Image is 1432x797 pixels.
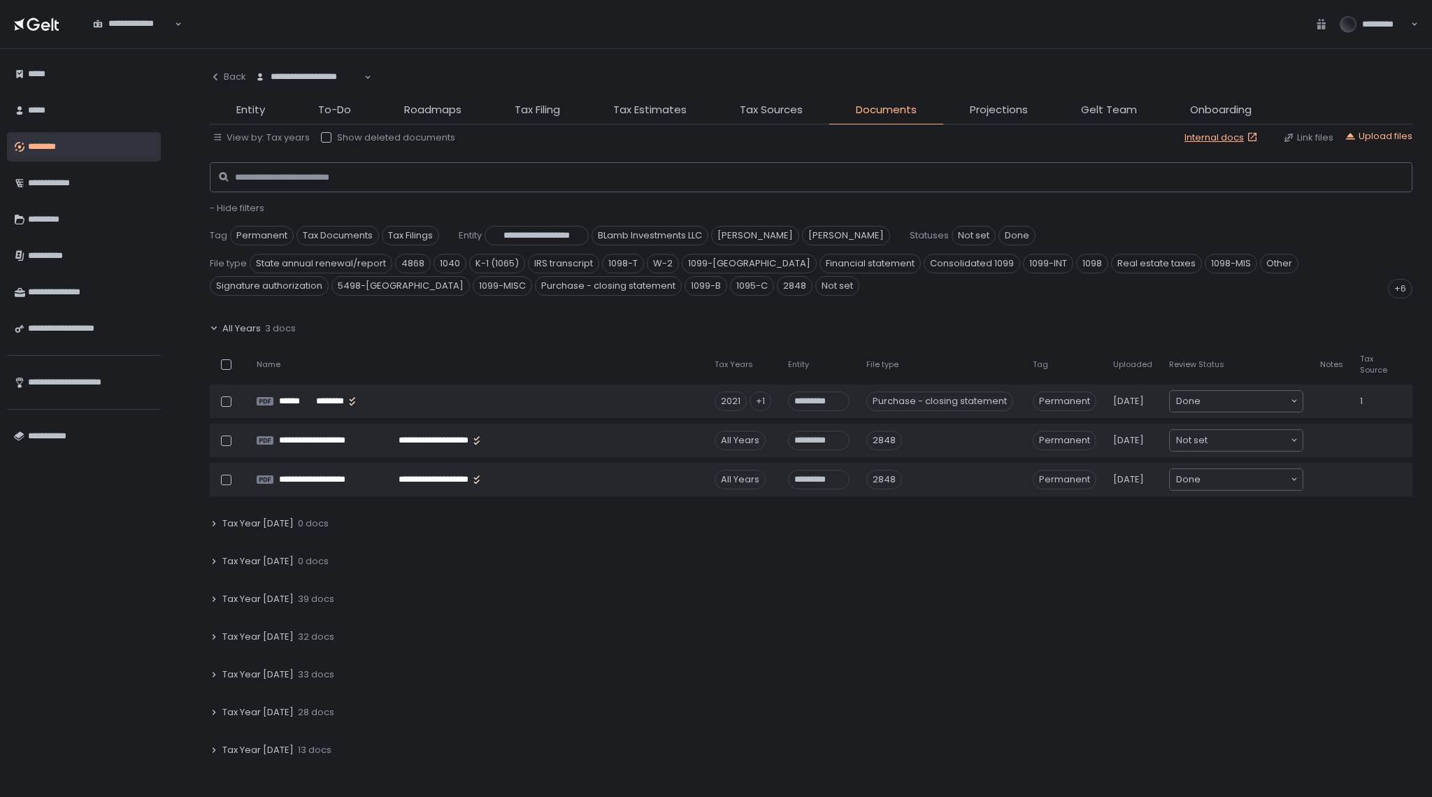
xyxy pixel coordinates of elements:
[685,276,727,296] span: 1099-B
[715,470,766,489] div: All Years
[802,226,890,245] span: [PERSON_NAME]
[473,276,532,296] span: 1099-MISC
[210,229,227,242] span: Tag
[395,254,431,273] span: 4868
[682,254,817,273] span: 1099-[GEOGRAPHIC_DATA]
[265,322,296,335] span: 3 docs
[222,555,294,568] span: Tax Year [DATE]
[434,254,466,273] span: 1040
[1076,254,1108,273] span: 1098
[298,631,334,643] span: 32 docs
[815,276,859,296] span: Not set
[298,555,329,568] span: 0 docs
[222,593,294,605] span: Tax Year [DATE]
[213,131,310,144] button: View by: Tax years
[1113,395,1144,408] span: [DATE]
[1208,433,1289,447] input: Search for option
[613,102,687,118] span: Tax Estimates
[1201,394,1289,408] input: Search for option
[788,359,809,370] span: Entity
[210,202,264,215] button: - Hide filters
[777,276,812,296] span: 2848
[715,392,747,411] div: 2021
[998,226,1036,245] span: Done
[222,744,294,756] span: Tax Year [DATE]
[296,226,379,245] span: Tax Documents
[1170,469,1303,490] div: Search for option
[856,102,917,118] span: Documents
[257,359,280,370] span: Name
[210,257,247,270] span: File type
[210,201,264,215] span: - Hide filters
[1033,359,1048,370] span: Tag
[459,229,482,242] span: Entity
[730,276,774,296] span: 1095-C
[222,517,294,530] span: Tax Year [DATE]
[1283,131,1333,144] button: Link files
[1201,473,1289,487] input: Search for option
[1176,394,1201,408] span: Done
[1388,279,1412,299] div: +6
[222,631,294,643] span: Tax Year [DATE]
[1169,359,1224,370] span: Review Status
[1113,434,1144,447] span: [DATE]
[866,392,1013,411] div: Purchase - closing statement
[1345,130,1412,143] button: Upload files
[298,706,334,719] span: 28 docs
[1113,359,1152,370] span: Uploaded
[1190,102,1252,118] span: Onboarding
[404,102,461,118] span: Roadmaps
[740,102,803,118] span: Tax Sources
[93,30,173,44] input: Search for option
[298,744,331,756] span: 13 docs
[970,102,1028,118] span: Projections
[210,63,246,91] button: Back
[952,226,996,245] span: Not set
[1170,391,1303,412] div: Search for option
[210,71,246,83] div: Back
[246,63,371,92] div: Search for option
[819,254,921,273] span: Financial statement
[1033,392,1096,411] span: Permanent
[924,254,1020,273] span: Consolidated 1099
[469,254,525,273] span: K-1 (1065)
[1360,395,1363,408] span: 1
[1033,431,1096,450] span: Permanent
[715,359,753,370] span: Tax Years
[222,706,294,719] span: Tax Year [DATE]
[236,102,265,118] span: Entity
[318,102,351,118] span: To-Do
[250,254,392,273] span: State annual renewal/report
[331,276,470,296] span: 5498-[GEOGRAPHIC_DATA]
[602,254,644,273] span: 1098-T
[1205,254,1257,273] span: 1098-MIS
[866,431,902,450] div: 2848
[1184,131,1261,144] a: Internal docs
[210,276,329,296] span: Signature authorization
[715,431,766,450] div: All Years
[1320,359,1343,370] span: Notes
[515,102,560,118] span: Tax Filing
[647,254,679,273] span: W-2
[84,10,182,39] div: Search for option
[1176,433,1208,447] span: Not set
[1176,473,1201,487] span: Done
[1111,254,1202,273] span: Real estate taxes
[711,226,799,245] span: [PERSON_NAME]
[1081,102,1137,118] span: Gelt Team
[1360,354,1387,375] span: Tax Source
[592,226,708,245] span: BLamb Investments LLC
[528,254,599,273] span: IRS transcript
[230,226,294,245] span: Permanent
[382,226,439,245] span: Tax Filings
[222,668,294,681] span: Tax Year [DATE]
[910,229,949,242] span: Statuses
[255,83,363,97] input: Search for option
[1170,430,1303,451] div: Search for option
[866,359,898,370] span: File type
[298,593,334,605] span: 39 docs
[298,668,334,681] span: 33 docs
